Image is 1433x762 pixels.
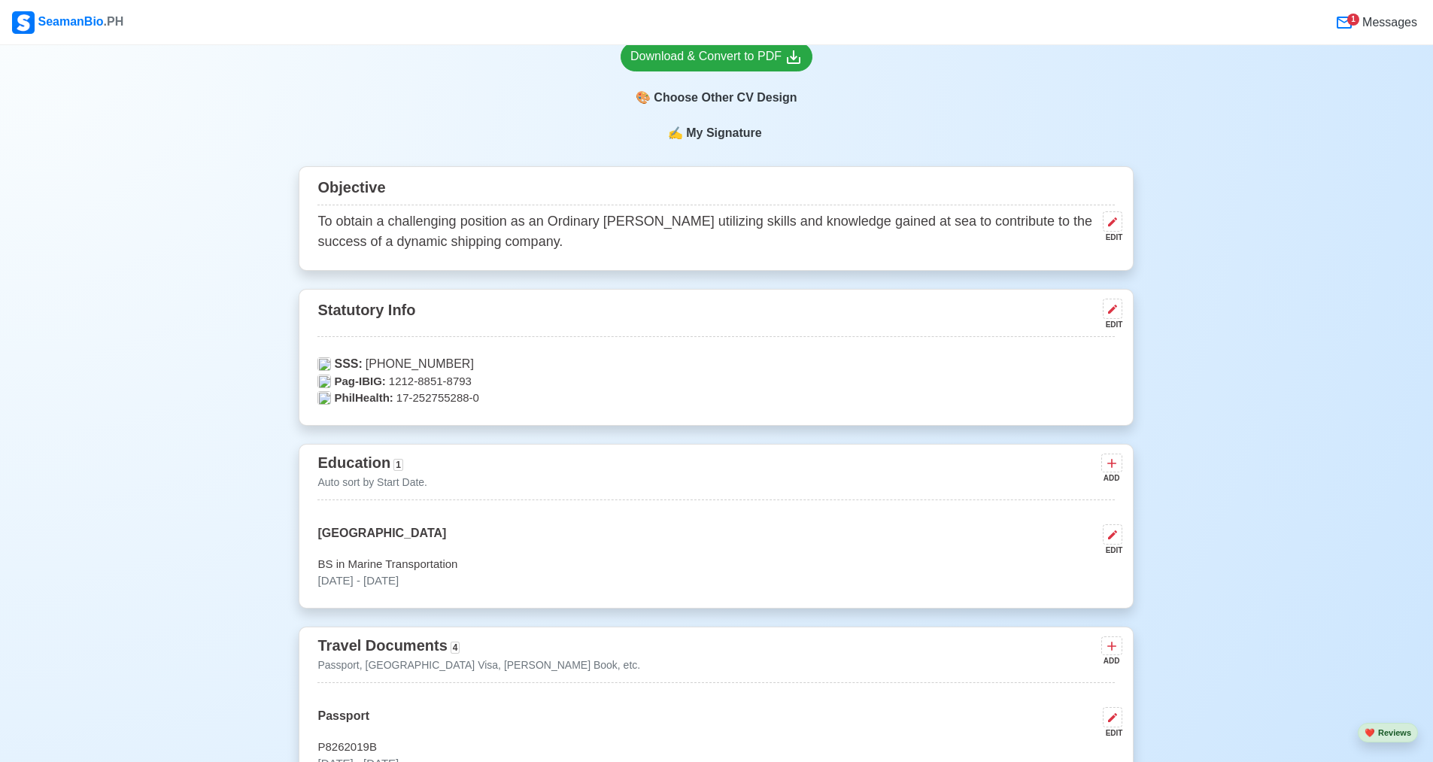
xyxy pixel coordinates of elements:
span: heart [1365,728,1375,737]
span: sign [668,124,683,142]
div: EDIT [1097,545,1122,556]
div: Statutory Info [317,296,1115,337]
span: Messages [1359,14,1417,32]
p: Passport, [GEOGRAPHIC_DATA] Visa, [PERSON_NAME] Book, etc. [317,657,640,673]
p: 1212-8851-8793 [317,373,1115,390]
span: .PH [104,15,124,28]
span: My Signature [683,124,764,142]
p: P8262019B [317,739,1115,756]
img: Logo [12,11,35,34]
div: EDIT [1097,319,1122,330]
button: heartReviews [1358,723,1418,743]
p: BS in Marine Transportation [317,556,1115,573]
span: SSS: [334,355,362,373]
span: PhilHealth: [334,390,393,407]
p: [PHONE_NUMBER] [317,355,1115,373]
div: Download & Convert to PDF [630,47,803,66]
a: Download & Convert to PDF [621,42,812,71]
span: 1 [393,459,403,471]
div: EDIT [1097,727,1122,739]
p: Auto sort by Start Date. [317,475,427,490]
div: ADD [1101,472,1119,484]
span: paint [636,89,651,107]
p: Passport [317,707,369,739]
div: EDIT [1097,232,1122,243]
p: [DATE] - [DATE] [317,572,1115,590]
p: To obtain a challenging position as an Ordinary [PERSON_NAME] utilizing skills and knowledge gain... [317,211,1097,252]
div: Choose Other CV Design [621,83,812,112]
span: 4 [451,642,460,654]
div: SeamanBio [12,11,123,34]
p: [GEOGRAPHIC_DATA] [317,524,446,556]
span: Travel Documents [317,637,447,654]
span: Education [317,454,390,471]
p: 17-252755288-0 [317,390,1115,407]
div: Objective [317,173,1115,205]
div: ADD [1101,655,1119,666]
div: 1 [1347,14,1359,26]
span: Pag-IBIG: [334,373,385,390]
